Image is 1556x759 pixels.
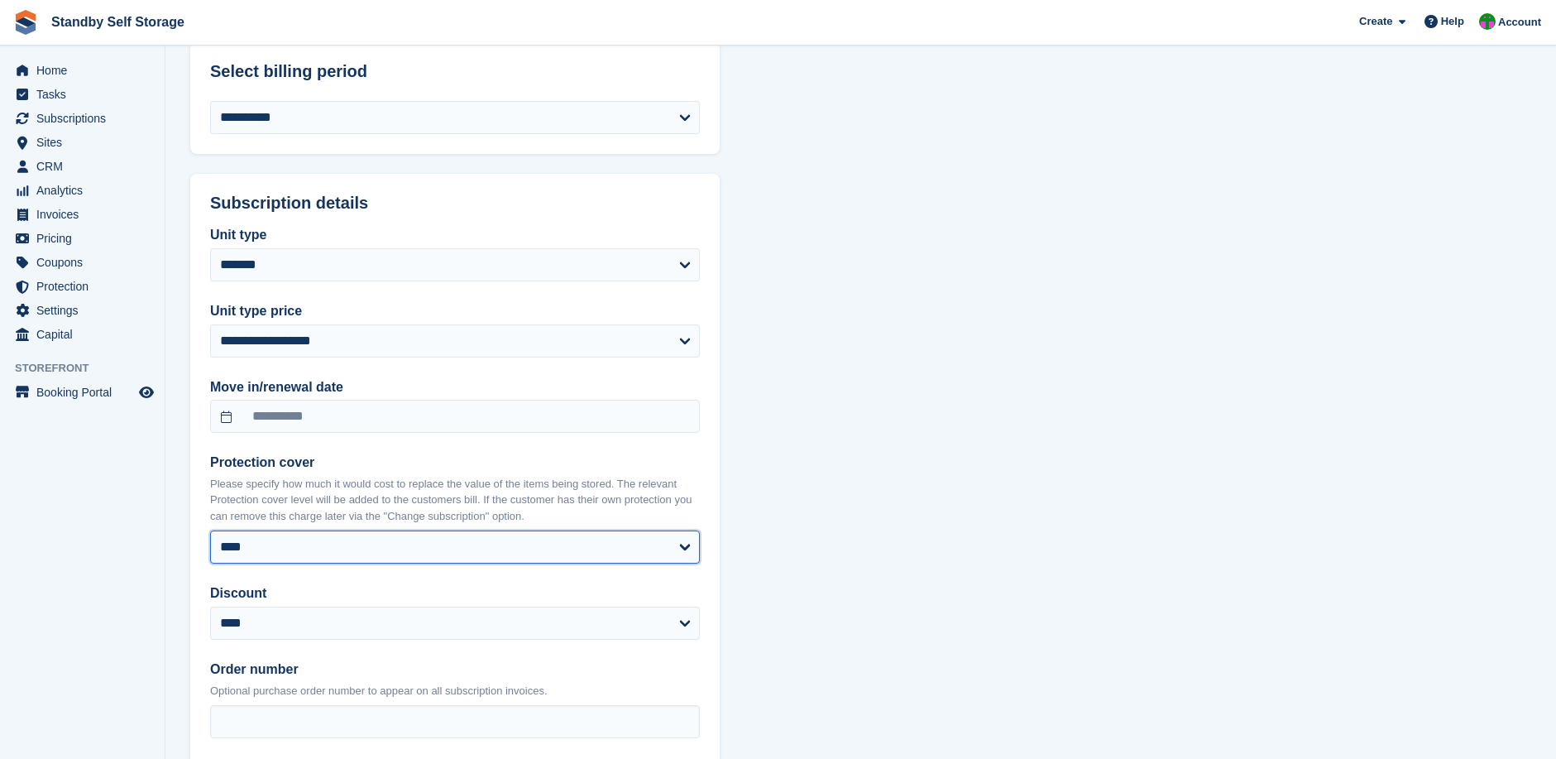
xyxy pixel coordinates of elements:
[210,660,700,680] label: Order number
[45,8,191,36] a: Standby Self Storage
[36,299,136,322] span: Settings
[210,194,700,213] h2: Subscription details
[36,179,136,202] span: Analytics
[8,155,156,178] a: menu
[210,476,700,525] p: Please specify how much it would cost to replace the value of the items being stored. The relevan...
[8,275,156,298] a: menu
[36,227,136,250] span: Pricing
[36,203,136,226] span: Invoices
[8,203,156,226] a: menu
[13,10,38,35] img: stora-icon-8386f47178a22dfd0bd8f6a31ec36ba5ce8667c1dd55bd0f319d3a0aa187defe.svg
[136,382,156,402] a: Preview store
[1441,13,1464,30] span: Help
[8,251,156,274] a: menu
[15,360,165,377] span: Storefront
[36,107,136,130] span: Subscriptions
[36,155,136,178] span: CRM
[1359,13,1392,30] span: Create
[8,59,156,82] a: menu
[210,62,700,81] h2: Select billing period
[8,299,156,322] a: menu
[36,251,136,274] span: Coupons
[8,323,156,346] a: menu
[210,584,700,603] label: Discount
[8,227,156,250] a: menu
[36,275,136,298] span: Protection
[210,453,700,473] label: Protection cover
[8,179,156,202] a: menu
[8,131,156,154] a: menu
[1479,13,1496,30] img: Michelle Mustoe
[36,83,136,106] span: Tasks
[36,59,136,82] span: Home
[8,83,156,106] a: menu
[36,381,136,404] span: Booking Portal
[210,377,700,397] label: Move in/renewal date
[210,301,700,321] label: Unit type price
[1498,14,1541,31] span: Account
[8,107,156,130] a: menu
[210,683,700,699] p: Optional purchase order number to appear on all subscription invoices.
[210,225,700,245] label: Unit type
[36,131,136,154] span: Sites
[36,323,136,346] span: Capital
[8,381,156,404] a: menu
